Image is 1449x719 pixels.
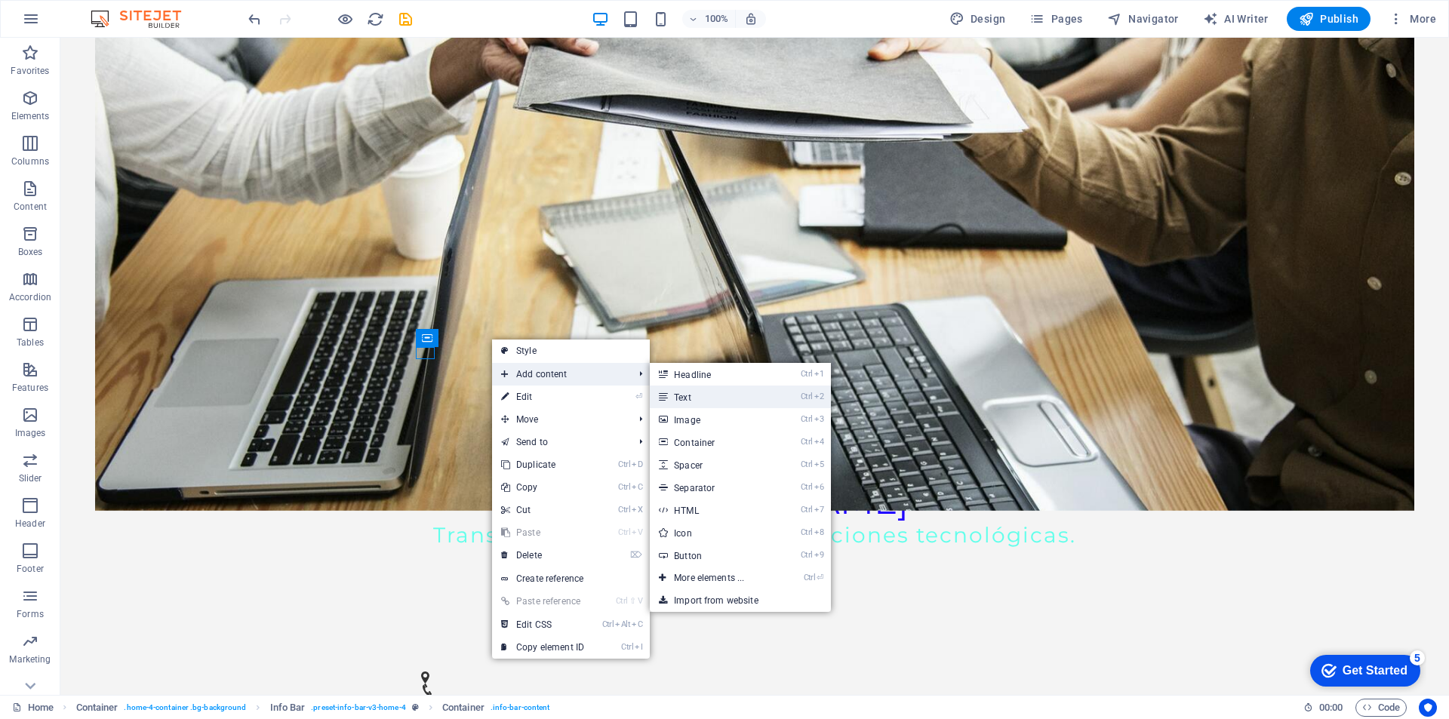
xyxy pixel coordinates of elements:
[19,472,42,484] p: Slider
[367,11,384,28] i: Reload page
[9,653,51,665] p: Marketing
[270,699,306,717] span: Click to select. Double-click to edit
[245,10,263,28] button: undo
[492,544,593,567] a: ⌦Delete
[630,550,642,560] i: ⌦
[12,8,122,39] div: Get Started 5 items remaining, 0% complete
[801,550,813,560] i: Ctrl
[650,363,774,386] a: Ctrl1Headline
[1029,11,1082,26] span: Pages
[650,476,774,499] a: Ctrl6Separator
[246,11,263,28] i: Undo: Delete elements (Ctrl+Z)
[618,482,630,492] i: Ctrl
[1203,11,1269,26] span: AI Writer
[11,110,50,122] p: Elements
[814,369,824,379] i: 1
[112,3,127,18] div: 5
[492,386,593,408] a: ⏎Edit
[814,414,824,424] i: 3
[814,459,824,469] i: 5
[943,7,1012,31] button: Design
[76,699,550,717] nav: breadcrumb
[412,703,419,711] i: This element is a customizable preset
[11,65,49,77] p: Favorites
[650,499,774,521] a: Ctrl7HTML
[492,590,593,613] a: Ctrl⇧VPaste reference
[618,505,630,515] i: Ctrl
[632,527,642,537] i: V
[15,518,45,530] p: Header
[1303,699,1343,717] h6: Session time
[801,482,813,492] i: Ctrl
[801,369,813,379] i: Ctrl
[801,505,813,515] i: Ctrl
[705,10,729,28] h6: 100%
[801,459,813,469] i: Ctrl
[629,596,636,606] i: ⇧
[442,699,485,717] span: Click to select. Double-click to edit
[397,11,414,28] i: Save (Ctrl+S)
[492,453,593,476] a: CtrlDDuplicate
[801,437,813,447] i: Ctrl
[492,636,593,659] a: CtrlICopy element ID
[801,392,813,401] i: Ctrl
[17,336,44,349] p: Tables
[650,408,774,431] a: Ctrl3Image
[635,392,642,401] i: ⏎
[817,573,823,582] i: ⏎
[638,596,642,606] i: V
[492,476,593,499] a: CtrlCCopy
[814,482,824,492] i: 6
[682,10,736,28] button: 100%
[492,521,593,544] a: CtrlVPaste
[492,431,627,453] a: Send to
[311,699,405,717] span: . preset-info-bar-v3-home-4
[650,544,774,567] a: Ctrl9Button
[814,437,824,447] i: 4
[650,589,831,612] a: Import from website
[336,10,354,28] button: Click here to leave preview mode and continue editing
[650,386,774,408] a: Ctrl2Text
[492,567,650,590] a: Create reference
[632,482,642,492] i: C
[492,340,650,362] a: Style
[632,459,642,469] i: D
[621,642,633,652] i: Ctrl
[602,619,614,629] i: Ctrl
[1419,699,1437,717] button: Usercentrics
[616,596,628,606] i: Ctrl
[1355,699,1407,717] button: Code
[492,363,627,386] span: Add content
[17,608,44,620] p: Forms
[17,563,44,575] p: Footer
[366,10,384,28] button: reload
[1389,11,1436,26] span: More
[491,699,550,717] span: . info-bar-content
[1101,7,1185,31] button: Navigator
[1107,11,1179,26] span: Navigator
[744,12,758,26] i: On resize automatically adjust zoom level to fit chosen device.
[801,527,813,537] i: Ctrl
[801,414,813,424] i: Ctrl
[615,619,630,629] i: Alt
[650,431,774,453] a: Ctrl4Container
[87,10,200,28] img: Editor Logo
[618,459,630,469] i: Ctrl
[814,392,824,401] i: 2
[396,10,414,28] button: save
[492,499,593,521] a: CtrlXCut
[492,408,627,431] span: Move
[18,246,43,258] p: Boxes
[1330,702,1332,713] span: :
[492,613,593,636] a: CtrlAltCEdit CSS
[1383,7,1442,31] button: More
[15,427,46,439] p: Images
[1319,699,1343,717] span: 00 00
[12,382,48,394] p: Features
[814,505,824,515] i: 7
[949,11,1006,26] span: Design
[814,550,824,560] i: 9
[632,505,642,515] i: X
[76,699,118,717] span: Click to select. Double-click to edit
[14,201,47,213] p: Content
